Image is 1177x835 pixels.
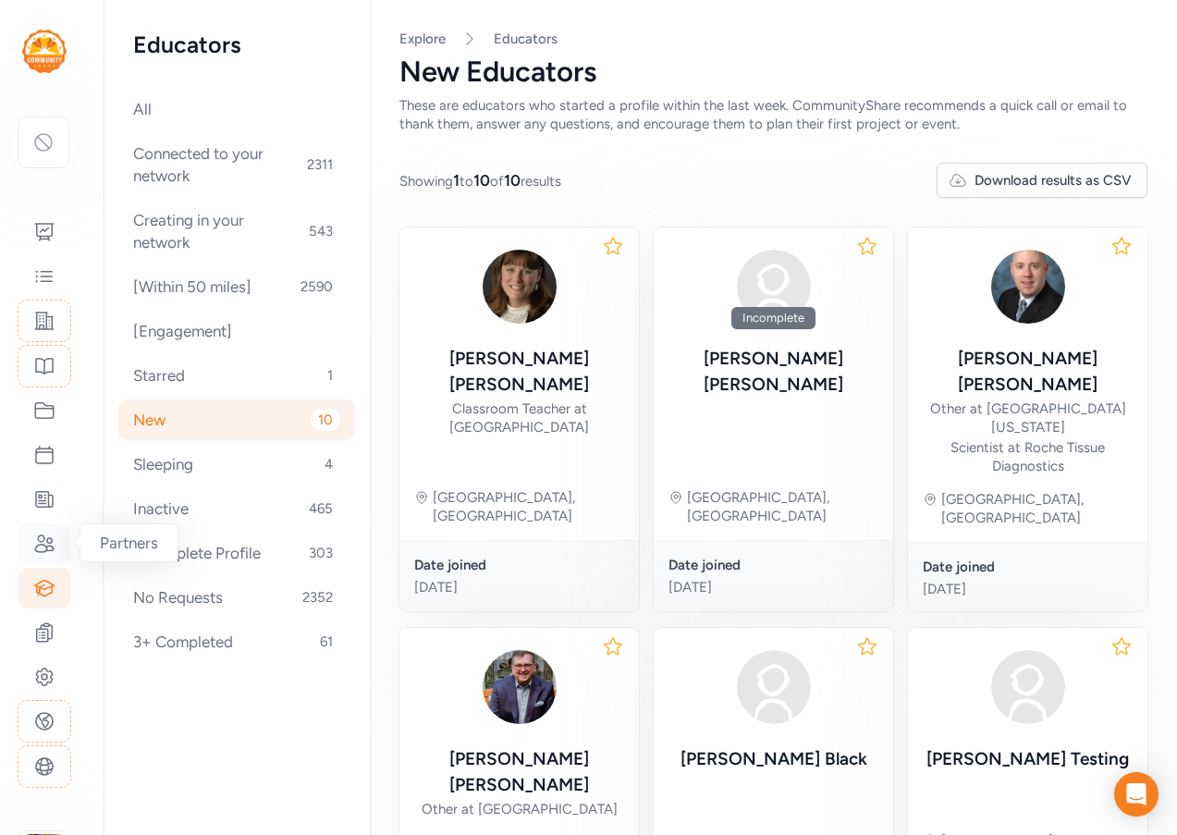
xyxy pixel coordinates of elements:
div: Other at [GEOGRAPHIC_DATA][US_STATE] [923,399,1133,436]
div: New Educators [399,55,1147,89]
span: 303 [301,542,340,564]
div: [Within 50 miles] [118,266,355,307]
div: [DATE] [923,580,1133,598]
div: 3+ Completed [118,621,355,662]
div: Date joined [668,556,878,574]
div: New [118,399,355,440]
span: 465 [301,497,340,520]
div: [PERSON_NAME] Black [680,746,867,772]
span: Download results as CSV [975,171,1132,190]
span: These are educators who started a profile within the last week. CommunityShare recommends a quick... [399,97,1127,132]
div: Other at [GEOGRAPHIC_DATA] [422,800,618,818]
span: 2311 [300,153,340,176]
div: Scientist at Roche Tissue Diagnostics [923,438,1133,475]
nav: Breadcrumb [399,30,1147,48]
img: avatar38fbb18c.svg [984,643,1073,731]
img: avatar38fbb18c.svg [729,242,818,331]
span: 10 [473,171,490,190]
img: Mou2w2GRMGQxxhyqxgbS [984,242,1073,331]
div: [GEOGRAPHIC_DATA], [GEOGRAPHIC_DATA] [941,490,1133,527]
a: Explore [399,31,446,47]
div: [GEOGRAPHIC_DATA], [GEOGRAPHIC_DATA] [687,488,878,525]
span: 1 [320,364,340,387]
a: Educators [494,30,558,48]
div: All [118,89,355,129]
div: Creating in your network [118,200,355,263]
div: [GEOGRAPHIC_DATA], [GEOGRAPHIC_DATA] [433,488,624,525]
img: avatar38fbb18c.svg [729,643,818,731]
img: FjJwhZdHRR6l8FTghJdz [475,643,564,731]
div: Connected to your network [118,133,355,196]
span: 10 [504,171,521,190]
span: 1 [453,171,460,190]
span: 2590 [293,276,340,298]
div: Date joined [923,558,1133,576]
div: Date joined [414,556,624,574]
div: Incomplete [731,307,815,329]
div: [Engagement] [118,311,355,351]
div: No Requests [118,577,355,618]
div: Classroom Teacher at [GEOGRAPHIC_DATA] [414,399,624,436]
img: gdEDdR2sTiB5nWaHUgVQ [475,242,564,331]
div: [DATE] [668,578,878,596]
div: [PERSON_NAME] [PERSON_NAME] [414,346,624,398]
span: 4 [317,453,340,475]
div: [PERSON_NAME] [PERSON_NAME] [923,346,1133,398]
span: Showing to of results [399,169,561,191]
div: [PERSON_NAME] Testing [926,746,1129,772]
span: 543 [301,220,340,242]
button: Download results as CSV [937,163,1147,198]
span: 10 [311,409,340,431]
h2: Educators [133,30,340,59]
span: 2352 [295,586,340,608]
div: Sleeping [118,444,355,485]
div: Open Intercom Messenger [1114,772,1159,817]
div: Inactive [118,488,355,529]
div: [PERSON_NAME] [PERSON_NAME] [668,346,878,398]
span: 61 [313,631,340,653]
div: Incomplete Profile [118,533,355,573]
img: logo [22,30,67,73]
div: Starred [118,355,355,396]
div: [PERSON_NAME] [PERSON_NAME] [414,746,624,798]
div: [DATE] [414,578,624,596]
